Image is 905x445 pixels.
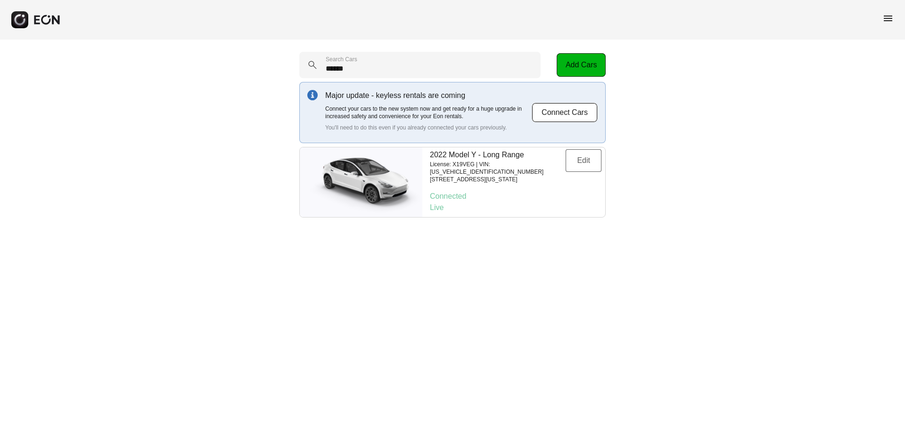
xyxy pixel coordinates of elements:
p: Live [430,202,601,213]
p: [STREET_ADDRESS][US_STATE] [430,176,566,183]
p: Connected [430,191,601,202]
p: Major update - keyless rentals are coming [325,90,532,101]
p: You'll need to do this even if you already connected your cars previously. [325,124,532,131]
p: License: X19VEG | VIN: [US_VEHICLE_IDENTIFICATION_NUMBER] [430,161,566,176]
img: car [300,152,422,213]
span: menu [882,13,894,24]
button: Edit [566,149,601,172]
p: Connect your cars to the new system now and get ready for a huge upgrade in increased safety and ... [325,105,532,120]
button: Add Cars [557,53,606,77]
button: Connect Cars [532,103,598,122]
img: info [307,90,318,100]
p: 2022 Model Y - Long Range [430,149,566,161]
label: Search Cars [326,56,357,63]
